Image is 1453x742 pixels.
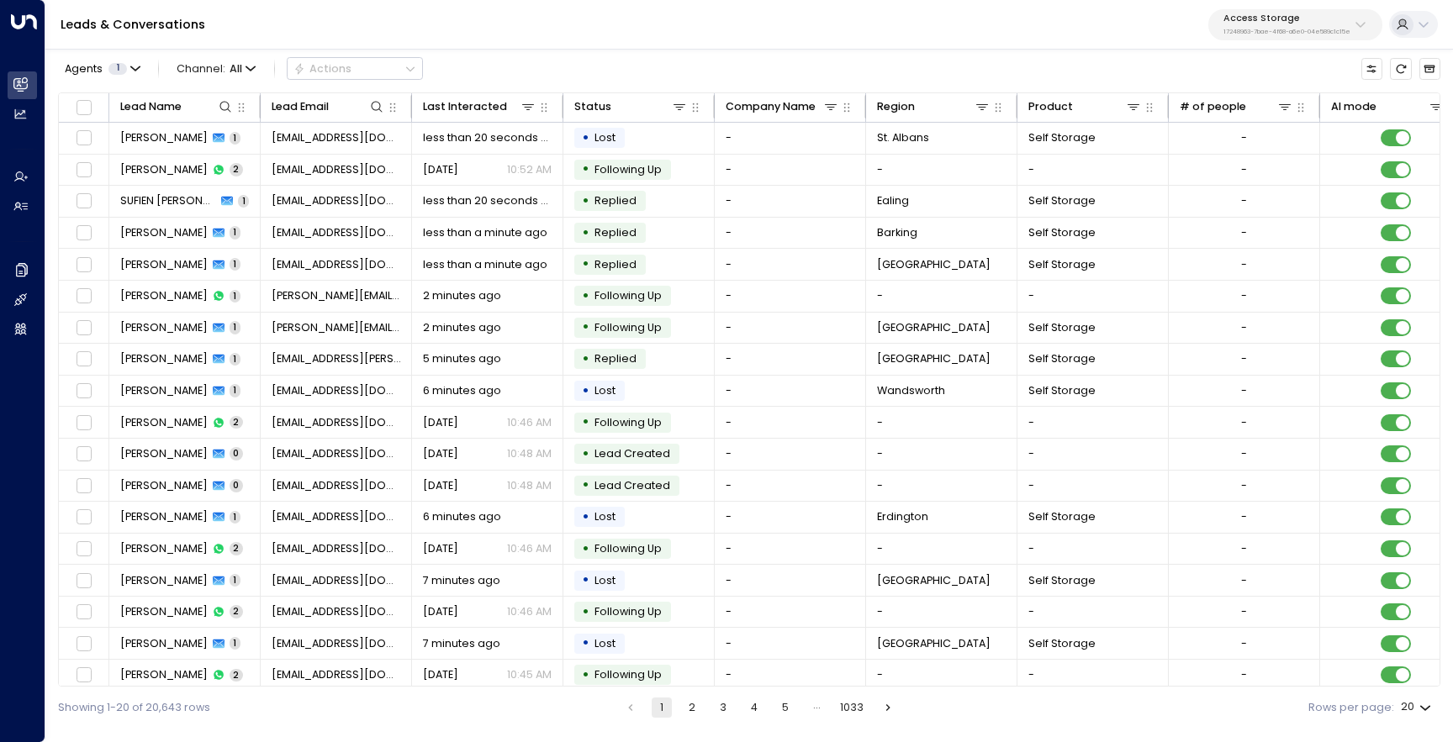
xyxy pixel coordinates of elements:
span: 0 [230,479,243,492]
span: 1 [108,63,127,75]
td: - [715,660,866,691]
div: • [582,536,589,562]
p: 10:52 AM [507,162,552,177]
span: Lead Created [594,478,670,492]
span: 1 [230,290,240,303]
div: - [1241,288,1247,303]
span: Self Storage [1028,351,1096,366]
div: - [1241,225,1247,240]
td: - [1017,155,1169,186]
span: Toggle select row [74,634,93,654]
span: Following Up [594,604,662,618]
td: - [1017,407,1169,438]
td: - [715,281,866,312]
div: Region [877,97,915,116]
td: - [715,534,866,565]
div: • [582,314,589,340]
div: • [582,599,589,625]
td: - [866,407,1017,438]
div: AI mode [1331,97,1445,116]
span: Toggle select row [74,508,93,527]
span: Zane Bondare [120,636,208,651]
span: Yesterday [423,162,458,177]
div: Lead Email [272,97,386,116]
span: 2 [230,416,243,429]
div: Button group with a nested menu [287,57,423,80]
span: 2 [230,163,243,176]
div: - [1241,478,1247,493]
span: Yesterday [423,667,458,682]
span: Self Storage [1028,509,1096,524]
span: Tom Colley [120,478,208,493]
span: Charlotte Paul [120,162,208,177]
span: sophie.dunn@livemusicnow.org.uk [272,320,401,335]
span: t.colley93@gmail.com [272,415,401,430]
span: ilyascha3bi8@gmail.com [272,193,401,208]
span: t.colley93@gmail.com [272,446,401,461]
span: grace.caulton@doubleact.tv [272,351,401,366]
p: 10:46 AM [507,604,552,619]
span: Self Storage [1028,130,1096,145]
span: 1 [230,574,240,587]
div: Lead Name [120,97,235,116]
span: Evina Singh [120,257,208,272]
td: - [715,123,866,154]
span: Tom Colley [120,383,208,398]
span: Yesterday [423,415,458,430]
span: Lost [594,636,616,650]
span: Toggle select row [74,129,93,148]
span: 1 [230,353,240,366]
span: Toggle select row [74,350,93,369]
span: Toggle select row [74,571,93,590]
span: 1 [230,132,240,145]
span: zac.gardner9@hotmail.com [272,541,401,556]
td: - [715,376,866,407]
div: • [582,220,589,246]
div: - [1241,162,1247,177]
td: - [866,597,1017,628]
p: 10:46 AM [507,541,552,556]
span: Lost [594,383,616,397]
span: less than 20 seconds ago [423,193,552,208]
div: • [582,441,589,467]
span: 0 [230,447,243,460]
div: • [582,346,589,372]
span: 1 [230,226,240,239]
span: Replied [594,257,637,271]
span: Replied [594,193,637,208]
span: 1 [230,637,240,650]
td: - [715,471,866,502]
span: Sophie Dunn [120,320,208,335]
span: charlottegoodrum@hotmail.co.uk [272,162,401,177]
p: 17248963-7bae-4f68-a6e0-04e589c1c15e [1223,29,1350,35]
div: • [582,472,589,498]
p: Access Storage [1223,13,1350,24]
span: 1 [230,258,240,271]
span: t.colley93@gmail.com [272,478,401,493]
span: Zane1142@gmail.com [272,667,401,682]
span: less than 20 seconds ago [423,130,552,145]
span: sarasd110@hotmail.com [272,604,401,619]
span: Following Up [594,162,662,176]
td: - [1017,281,1169,312]
div: - [1241,446,1247,461]
span: Toggle select row [74,224,93,243]
div: Last Interacted [423,97,507,116]
button: Actions [287,57,423,80]
span: Ealing [877,193,909,208]
td: - [715,313,866,344]
span: Toggle select row [74,476,93,496]
div: • [582,283,589,309]
span: Lost [594,509,616,524]
span: 7 minutes ago [423,636,500,651]
span: London [877,351,991,366]
span: Self Storage [1028,225,1096,240]
span: Self Storage [1028,320,1096,335]
button: Go to page 3 [713,697,733,718]
td: - [715,218,866,249]
span: Toggle select row [74,413,93,432]
span: Self Storage [1028,636,1096,651]
button: Go to page 1033 [837,697,867,718]
td: - [1017,439,1169,470]
span: Erdington [877,509,928,524]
